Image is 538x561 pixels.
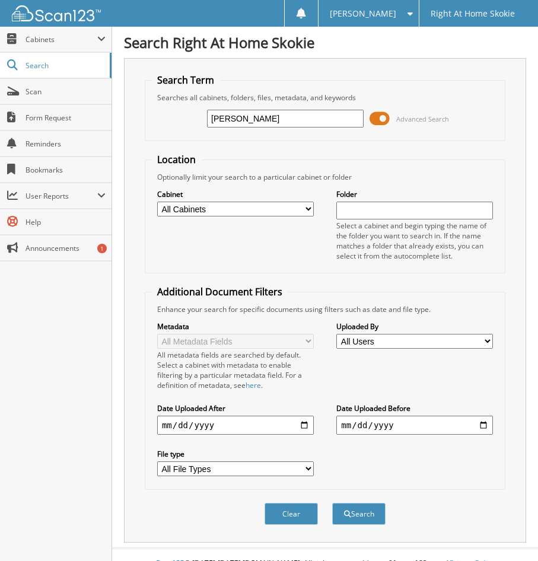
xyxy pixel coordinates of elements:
div: Select a cabinet and begin typing the name of the folder you want to search in. If the name match... [336,221,493,261]
span: Advanced Search [396,114,449,123]
input: start [157,416,314,435]
span: Search [26,60,104,71]
legend: Location [151,153,202,166]
div: Optionally limit your search to a particular cabinet or folder [151,172,499,182]
span: User Reports [26,191,97,201]
span: Scan [26,87,106,97]
label: Cabinet [157,189,314,199]
span: Reminders [26,139,106,149]
span: Help [26,217,106,227]
input: end [336,416,493,435]
h1: Search Right At Home Skokie [124,33,526,52]
legend: Additional Document Filters [151,285,288,298]
label: File type [157,449,314,459]
label: Metadata [157,321,314,332]
label: Date Uploaded Before [336,403,493,413]
label: Date Uploaded After [157,403,314,413]
a: here [246,380,261,390]
button: Clear [265,503,318,525]
span: Right At Home Skokie [431,10,515,17]
iframe: Chat Widget [479,504,538,561]
button: Search [332,503,386,525]
span: Bookmarks [26,165,106,175]
label: Uploaded By [336,321,493,332]
legend: Search Term [151,74,220,87]
span: [PERSON_NAME] [330,10,396,17]
label: Folder [336,189,493,199]
div: Enhance your search for specific documents using filters such as date and file type. [151,304,499,314]
span: Announcements [26,243,106,253]
div: 1 [97,244,107,253]
div: Searches all cabinets, folders, files, metadata, and keywords [151,93,499,103]
img: scan123-logo-white.svg [12,5,101,21]
span: Cabinets [26,34,97,44]
div: All metadata fields are searched by default. Select a cabinet with metadata to enable filtering b... [157,350,314,390]
span: Form Request [26,113,106,123]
